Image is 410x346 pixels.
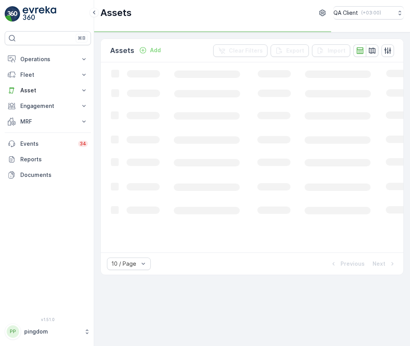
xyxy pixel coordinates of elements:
button: Export [271,44,309,57]
p: Next [373,260,385,268]
button: Clear Filters [213,44,267,57]
p: Add [150,46,161,54]
p: Events [20,140,73,148]
p: Assets [100,7,132,19]
p: ( +03:00 ) [361,10,381,16]
p: Import [328,47,346,55]
p: Asset [20,86,75,94]
button: Engagement [5,98,91,114]
p: Documents [20,171,88,179]
button: QA Client(+03:00) [333,6,404,19]
img: logo_light-DOdMpM7g.png [23,6,56,22]
p: Engagement [20,102,75,110]
a: Documents [5,167,91,183]
button: Previous [329,259,365,268]
div: PP [7,325,19,338]
button: Asset [5,83,91,98]
p: Clear Filters [229,47,263,55]
button: MRF [5,114,91,129]
p: MRF [20,118,75,125]
p: pingdom [24,328,80,335]
p: Operations [20,55,75,63]
p: Previous [340,260,365,268]
button: Fleet [5,67,91,83]
button: Operations [5,51,91,67]
p: 34 [80,141,86,147]
p: Export [286,47,304,55]
p: Reports [20,155,88,163]
a: Events34 [5,136,91,152]
img: logo [5,6,20,22]
button: Add [136,46,164,55]
button: Import [312,44,350,57]
p: Assets [110,45,134,56]
button: Next [372,259,397,268]
p: QA Client [333,9,358,17]
p: Fleet [20,71,75,79]
button: PPpingdom [5,323,91,340]
span: v 1.51.0 [5,317,91,322]
a: Reports [5,152,91,167]
p: ⌘B [78,35,86,41]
